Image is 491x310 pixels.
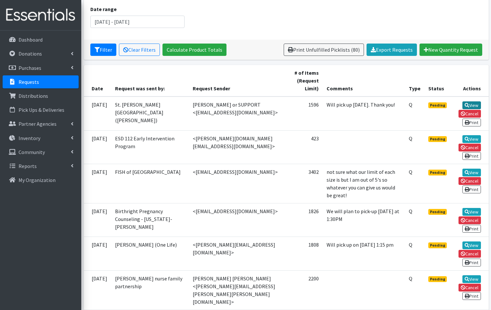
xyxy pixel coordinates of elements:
[189,130,286,164] td: <[PERSON_NAME][DOMAIN_NAME][EMAIL_ADDRESS][DOMAIN_NAME]>
[286,97,323,130] td: 1596
[323,164,405,203] td: not sure what our limit of each size is but I am out of 5's so whatever you can give us would be ...
[19,93,48,99] p: Distributions
[462,119,481,126] a: Print
[428,242,447,248] span: Pending
[428,276,447,282] span: Pending
[284,44,364,56] a: Print Unfulfilled Picklists (80)
[84,130,111,164] td: [DATE]
[111,164,189,203] td: FISH of [GEOGRAPHIC_DATA]
[462,135,481,143] a: View
[111,203,189,237] td: Birthright Pregnancy Counseling - [US_STATE]-[PERSON_NAME]
[459,144,481,151] a: Cancel
[323,237,405,270] td: Will pick up on [DATE] 1:15 pm
[19,107,64,113] p: Pick Ups & Deliveries
[3,132,79,145] a: Inventory
[3,174,79,187] a: My Organization
[189,237,286,270] td: <[PERSON_NAME][EMAIL_ADDRESS][DOMAIN_NAME]>
[19,36,43,43] p: Dashboard
[428,102,447,108] span: Pending
[459,216,481,224] a: Cancel
[451,65,488,97] th: Actions
[459,250,481,258] a: Cancel
[3,89,79,102] a: Distributions
[462,152,481,160] a: Print
[19,177,56,183] p: My Organization
[84,237,111,270] td: [DATE]
[323,65,405,97] th: Comments
[405,65,424,97] th: Type
[409,241,412,248] abbr: Quantity
[84,97,111,130] td: [DATE]
[111,270,189,310] td: [PERSON_NAME] nurse family partnership
[189,164,286,203] td: <[EMAIL_ADDRESS][DOMAIN_NAME]>
[3,4,79,26] img: HumanEssentials
[90,16,185,28] input: January 1, 2011 - December 31, 2011
[3,75,79,88] a: Requests
[19,50,42,57] p: Donations
[3,146,79,159] a: Community
[3,33,79,46] a: Dashboard
[3,47,79,60] a: Donations
[189,97,286,130] td: [PERSON_NAME] or SUPPORT <[EMAIL_ADDRESS][DOMAIN_NAME]>
[3,117,79,130] a: Partner Agencies
[409,101,412,108] abbr: Quantity
[286,203,323,237] td: 1826
[459,177,481,185] a: Cancel
[162,44,226,56] a: Calculate Product Totals
[367,44,417,56] a: Export Requests
[462,169,481,176] a: View
[286,237,323,270] td: 1808
[428,170,447,175] span: Pending
[111,65,189,97] th: Request was sent by:
[189,270,286,310] td: [PERSON_NAME] [PERSON_NAME] <[PERSON_NAME][EMAIL_ADDRESS][PERSON_NAME][PERSON_NAME][DOMAIN_NAME]>
[84,203,111,237] td: [DATE]
[19,121,57,127] p: Partner Agencies
[189,65,286,97] th: Request Sender
[462,186,481,193] a: Print
[462,101,481,109] a: View
[286,164,323,203] td: 3402
[424,65,451,97] th: Status
[19,79,39,85] p: Requests
[84,164,111,203] td: [DATE]
[90,44,116,56] button: Filter
[119,44,160,56] a: Clear Filters
[428,209,447,215] span: Pending
[90,5,117,13] label: Date range
[428,136,447,142] span: Pending
[19,149,45,155] p: Community
[286,270,323,310] td: 2200
[462,259,481,266] a: Print
[19,65,41,71] p: Purchases
[286,65,323,97] th: # of Items (Request Limit)
[459,284,481,291] a: Cancel
[84,270,111,310] td: [DATE]
[111,237,189,270] td: [PERSON_NAME] (One Life)
[3,103,79,116] a: Pick Ups & Deliveries
[189,203,286,237] td: <[EMAIL_ADDRESS][DOMAIN_NAME]>
[409,135,412,142] abbr: Quantity
[462,208,481,216] a: View
[462,275,481,283] a: View
[84,65,111,97] th: Date
[420,44,482,56] a: New Quantity Request
[462,241,481,249] a: View
[19,135,40,141] p: Inventory
[3,160,79,173] a: Reports
[323,203,405,237] td: We will plan to pick-up [DATE] at 1:30PM
[111,130,189,164] td: ESD 112 Early Intervention Program
[462,225,481,233] a: Print
[462,292,481,300] a: Print
[286,130,323,164] td: 423
[19,163,37,169] p: Reports
[323,97,405,130] td: Will pick up [DATE]. Thank you!
[3,61,79,74] a: Purchases
[459,110,481,118] a: Cancel
[409,208,412,214] abbr: Quantity
[409,275,412,282] abbr: Quantity
[409,169,412,175] abbr: Quantity
[111,97,189,130] td: St. [PERSON_NAME][GEOGRAPHIC_DATA] ([PERSON_NAME])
